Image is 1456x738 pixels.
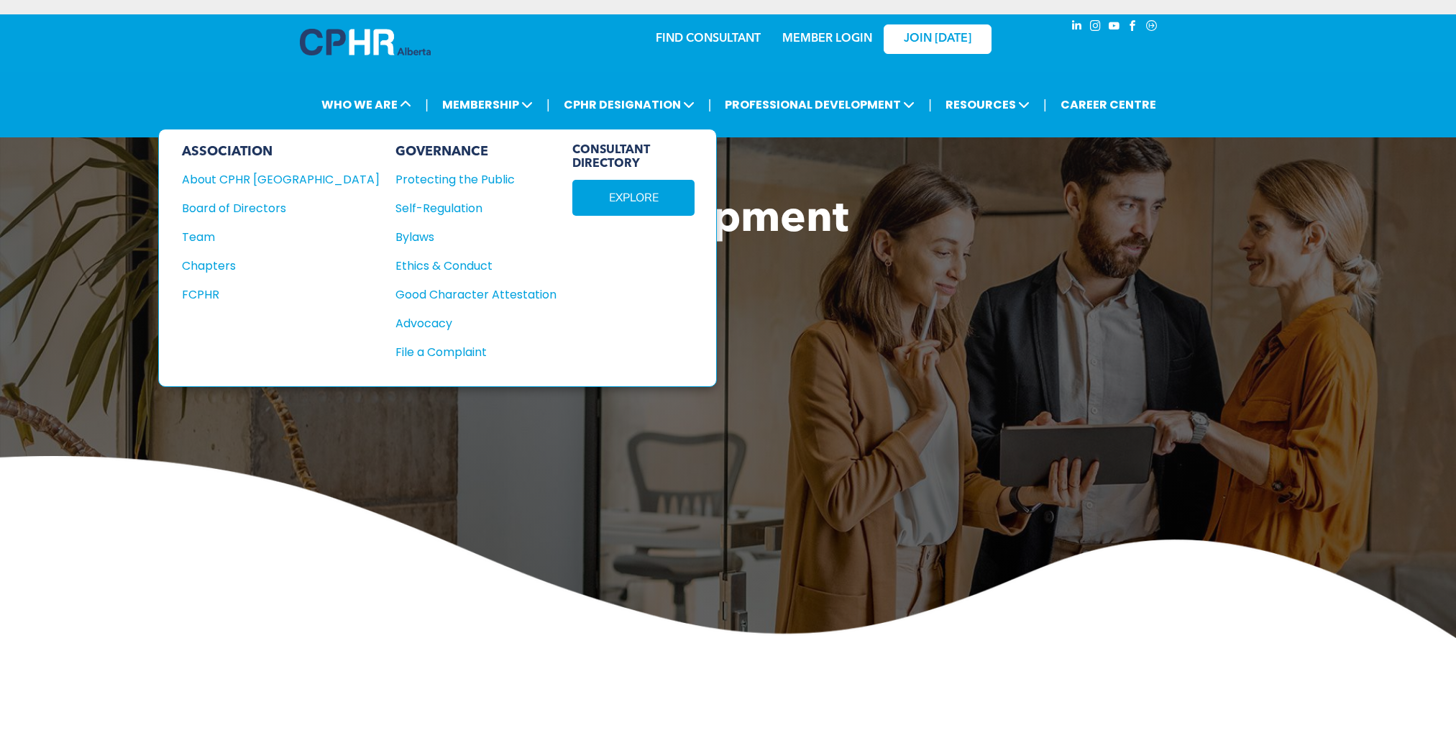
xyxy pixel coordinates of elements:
[1125,18,1141,37] a: facebook
[395,343,541,361] div: File a Complaint
[884,24,992,54] a: JOIN [DATE]
[438,91,537,118] span: MEMBERSHIP
[546,90,550,119] li: |
[182,228,360,246] div: Team
[395,199,541,217] div: Self-Regulation
[300,29,431,55] img: A blue and white logo for cp alberta
[928,90,932,119] li: |
[182,257,380,275] a: Chapters
[656,33,761,45] a: FIND CONSULTANT
[395,286,557,304] a: Good Character Attestation
[1088,18,1104,37] a: instagram
[182,257,360,275] div: Chapters
[395,170,557,188] a: Protecting the Public
[395,286,541,304] div: Good Character Attestation
[395,314,557,332] a: Advocacy
[395,257,557,275] a: Ethics & Conduct
[941,91,1034,118] span: RESOURCES
[182,228,380,246] a: Team
[1043,90,1047,119] li: |
[395,228,541,246] div: Bylaws
[395,228,557,246] a: Bylaws
[572,180,695,216] a: EXPLORE
[572,144,695,171] span: CONSULTANT DIRECTORY
[559,91,699,118] span: CPHR DESIGNATION
[395,257,541,275] div: Ethics & Conduct
[904,32,971,46] span: JOIN [DATE]
[782,33,872,45] a: MEMBER LOGIN
[1107,18,1122,37] a: youtube
[182,170,360,188] div: About CPHR [GEOGRAPHIC_DATA]
[708,90,712,119] li: |
[720,91,919,118] span: PROFESSIONAL DEVELOPMENT
[1069,18,1085,37] a: linkedin
[395,170,541,188] div: Protecting the Public
[182,144,380,160] div: ASSOCIATION
[395,314,541,332] div: Advocacy
[182,199,380,217] a: Board of Directors
[395,144,557,160] div: GOVERNANCE
[182,286,380,304] a: FCPHR
[182,199,360,217] div: Board of Directors
[395,199,557,217] a: Self-Regulation
[182,170,380,188] a: About CPHR [GEOGRAPHIC_DATA]
[1144,18,1160,37] a: Social network
[182,286,360,304] div: FCPHR
[1056,91,1160,118] a: CAREER CENTRE
[425,90,429,119] li: |
[317,91,416,118] span: WHO WE ARE
[395,343,557,361] a: File a Complaint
